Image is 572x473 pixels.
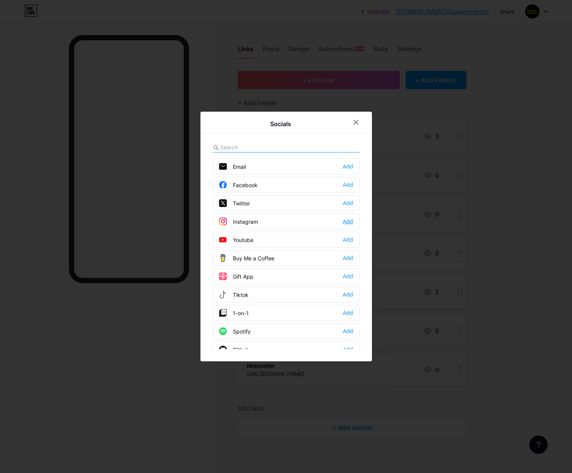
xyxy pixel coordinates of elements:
[219,218,258,225] div: Instagram
[219,291,248,298] div: Tiktok
[343,327,353,335] div: Add
[219,346,249,353] div: Github
[343,199,353,207] div: Add
[219,327,251,335] div: Spotify
[219,273,253,280] div: Gift App
[343,346,353,353] div: Add
[270,119,291,128] div: Socials
[343,236,353,244] div: Add
[219,163,246,170] div: Email
[219,309,249,317] div: 1-on-1
[219,199,250,207] div: Twitter
[343,163,353,170] div: Add
[343,181,353,189] div: Add
[219,181,258,189] div: Facebook
[343,309,353,317] div: Add
[220,143,304,151] input: Search
[343,273,353,280] div: Add
[343,254,353,262] div: Add
[219,236,253,244] div: Youtube
[343,218,353,225] div: Add
[343,291,353,298] div: Add
[219,254,274,262] div: Buy Me a Coffee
